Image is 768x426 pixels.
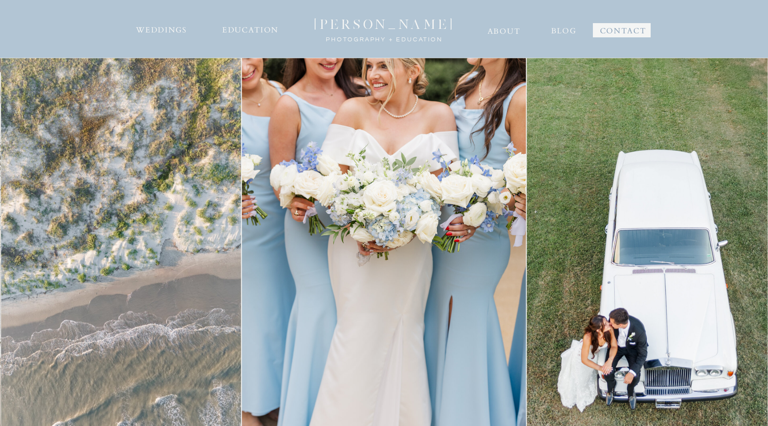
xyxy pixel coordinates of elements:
[487,23,521,37] a: ABOUT
[135,22,188,36] a: WEDDINGS
[599,23,647,35] a: CONTACT
[221,22,280,36] a: EDUCATION
[304,16,465,29] a: [PERSON_NAME]
[324,34,445,40] a: photography + Education
[550,23,577,35] a: BLOG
